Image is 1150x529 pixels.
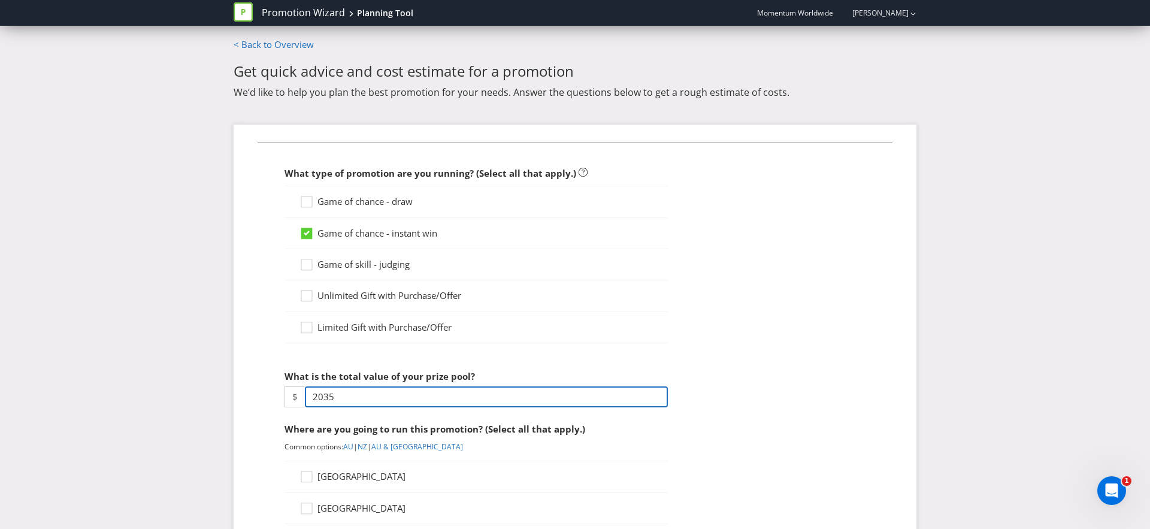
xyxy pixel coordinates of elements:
[285,442,343,452] span: Common options:
[357,7,413,19] div: Planning Tool
[234,64,916,79] h2: Get quick advice and cost estimate for a promotion
[1097,476,1126,505] iframe: Intercom live chat
[371,442,463,452] a: AU & [GEOGRAPHIC_DATA]
[367,442,371,452] span: |
[343,442,353,452] a: AU
[317,470,405,482] span: [GEOGRAPHIC_DATA]
[285,370,475,382] span: What is the total value of your prize pool?
[1122,476,1131,486] span: 1
[285,386,305,407] span: $
[317,502,405,514] span: [GEOGRAPHIC_DATA]
[317,227,437,239] span: Game of chance - instant win
[285,417,668,442] div: Where are you going to run this promotion? (Select all that apply.)
[234,38,314,50] a: < Back to Overview
[234,86,916,99] p: We’d like to help you plan the best promotion for your needs. Answer the questions below to get a...
[358,442,367,452] a: NZ
[317,258,410,270] span: Game of skill - judging
[262,6,345,20] a: Promotion Wizard
[353,442,358,452] span: |
[317,195,413,207] span: Game of chance - draw
[840,8,909,18] a: [PERSON_NAME]
[317,289,461,301] span: Unlimited Gift with Purchase/Offer
[757,8,833,18] span: Momentum Worldwide
[317,321,452,333] span: Limited Gift with Purchase/Offer
[285,167,576,179] span: What type of promotion are you running? (Select all that apply.)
